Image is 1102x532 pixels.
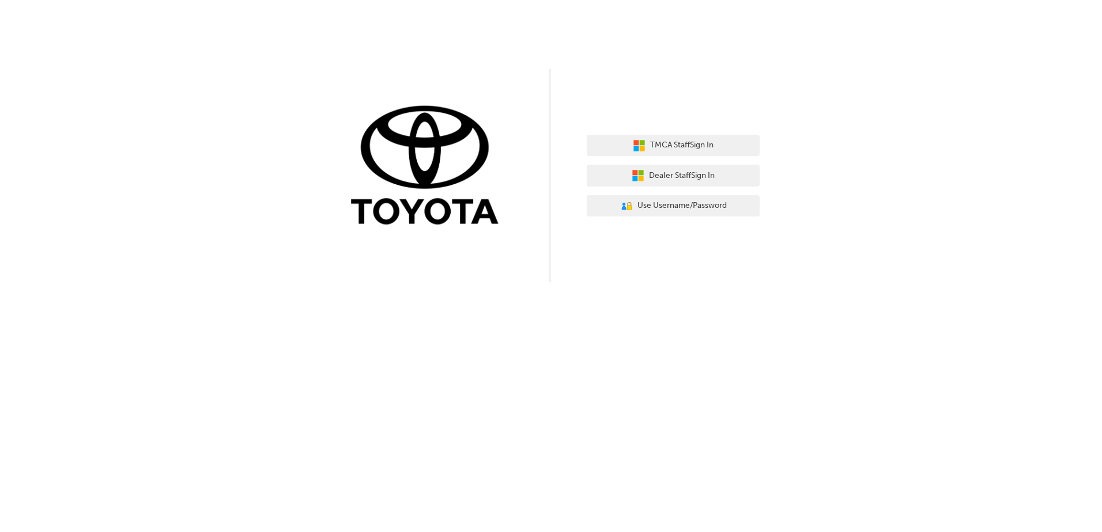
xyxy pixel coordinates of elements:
[649,169,715,183] span: Dealer Staff Sign In
[587,195,760,217] button: Use Username/Password
[342,103,515,230] img: Trak
[637,199,727,212] span: Use Username/Password
[587,165,760,187] button: Dealer StaffSign In
[587,135,760,157] button: TMCA StaffSign In
[650,139,714,152] span: TMCA Staff Sign In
